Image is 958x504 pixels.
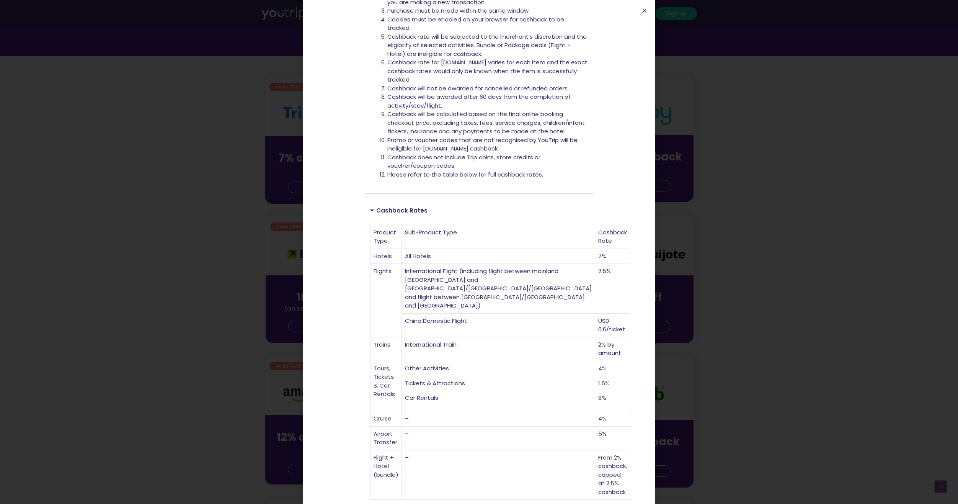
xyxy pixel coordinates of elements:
li: Please refer to the table below for full cashback rates. [387,170,588,179]
td: 7% [595,249,630,264]
td: Tours, Tickets & Car Rentals [370,361,402,412]
li: Cashback does not include Trip coins, store credits or voucher/coupon codes. [387,153,588,170]
td: Trains [370,337,402,361]
td: Flights [370,264,402,337]
td: International Flight (including flight between mainland [GEOGRAPHIC_DATA] and [GEOGRAPHIC_DATA]/[... [402,264,595,314]
td: Cashback Rate [595,225,630,249]
p: 1.5% [598,379,627,388]
td: 4% [595,361,630,376]
td: 2% by amount [595,337,630,361]
td: 2.5% [595,264,630,314]
div: Cashback Rates [364,201,594,219]
td: Product Type [370,225,402,249]
td: – [402,411,595,427]
td: China Domestic Flight [402,314,595,337]
td: 5% [595,427,630,450]
li: Cashback will be awarded after 60 days from the completion of activity/stay/flight. [387,93,588,110]
li: Cashback rate will be subjected to the merchant’s discretion and the eligibility of selected acti... [387,33,588,59]
li: Cashback will be calculated based on the final online booking checkout price, excluding taxes, fe... [387,110,588,136]
td: Cruise [370,411,402,427]
td: International Train [402,337,595,361]
td: All Hotels [402,249,595,264]
li: Cookies must be enabled on your browser for cashback to be tracked. [387,15,588,33]
span: Car Rentals [405,394,438,402]
td: USD 0.6/ticket [595,314,630,337]
li: Purchase must be made within the same window. [387,7,588,15]
td: 4% [595,411,630,427]
td: – [402,427,595,450]
td: Airport Transfer [370,427,402,450]
p: Tickets & Attractions [405,379,592,388]
a: Cashback Rates [376,206,428,214]
li: Cashback will not be awarded for cancelled or refunded orders. [387,84,588,93]
td: Hotels [370,249,402,264]
td: – [402,450,595,500]
li: Cashback rate for [DOMAIN_NAME] varies for each item and the exact cashback rates would only be k... [387,58,588,84]
a: Close [641,8,647,13]
td: From 2% cashback, capped at 2.5% cashback [595,450,630,500]
td: Flight + Hotel (bundle) [370,450,402,500]
li: Promo or voucher codes that are not recognised by YouTrip will be ineligible for [DOMAIN_NAME] ca... [387,136,588,153]
td: Sub-Product Type [402,225,595,249]
span: 8% [598,394,606,402]
td: Other Activities [402,361,595,376]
